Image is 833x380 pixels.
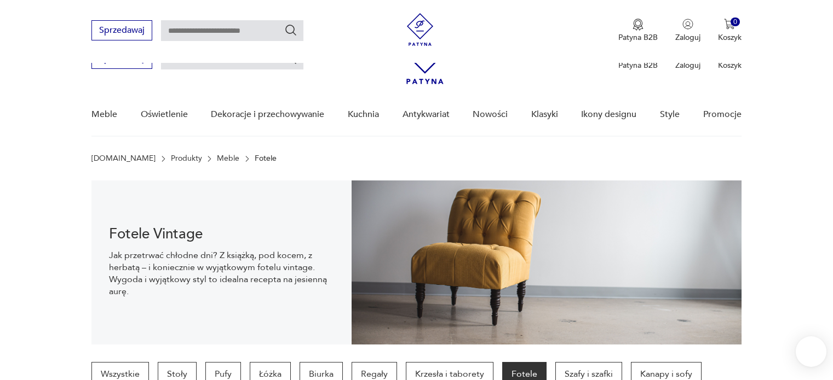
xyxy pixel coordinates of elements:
a: [DOMAIN_NAME] [91,154,156,163]
p: Fotele [255,154,277,163]
iframe: Smartsupp widget button [796,336,826,367]
a: Ikony designu [581,93,636,136]
p: Koszyk [718,32,742,43]
a: Klasyki [531,93,558,136]
p: Zaloguj [675,32,700,43]
a: Meble [217,154,239,163]
a: Kuchnia [348,93,379,136]
img: Ikona koszyka [724,19,735,30]
button: Zaloguj [675,19,700,43]
button: Patyna B2B [618,19,658,43]
a: Produkty [171,154,202,163]
a: Oświetlenie [141,93,188,136]
a: Style [660,93,680,136]
img: Ikonka użytkownika [682,19,693,30]
button: Sprzedawaj [91,20,152,40]
p: Patyna B2B [618,32,658,43]
button: Szukaj [284,24,297,37]
div: 0 [731,17,740,27]
button: 0Koszyk [718,19,742,43]
img: Patyna - sklep z meblami i dekoracjami vintage [404,13,436,46]
a: Nowości [473,93,508,136]
a: Promocje [703,93,742,136]
p: Koszyk [718,60,742,71]
a: Ikona medaluPatyna B2B [618,19,658,43]
p: Patyna B2B [618,60,658,71]
img: 9275102764de9360b0b1aa4293741aa9.jpg [352,180,742,344]
a: Dekoracje i przechowywanie [211,93,324,136]
img: Ikona medalu [633,19,644,31]
p: Jak przetrwać chłodne dni? Z książką, pod kocem, z herbatą – i koniecznie w wyjątkowym fotelu vin... [109,249,334,297]
h1: Fotele Vintage [109,227,334,241]
a: Sprzedawaj [91,27,152,35]
a: Meble [91,93,117,136]
a: Sprzedawaj [91,56,152,63]
p: Zaloguj [675,60,700,71]
a: Antykwariat [403,93,450,136]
